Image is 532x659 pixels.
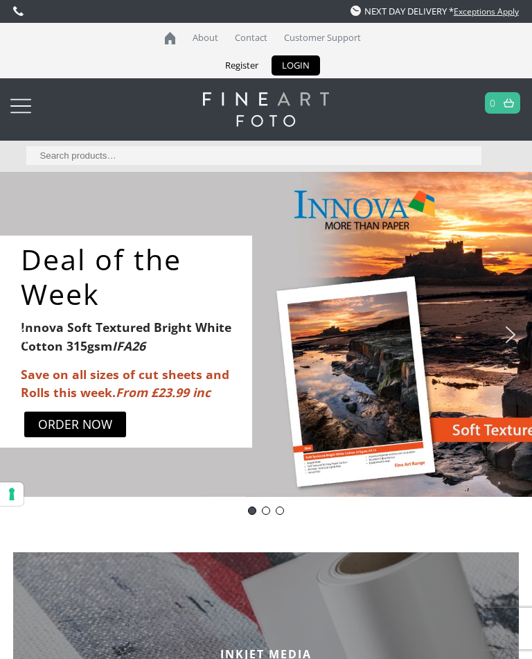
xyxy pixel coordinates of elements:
[10,324,33,346] img: previous arrow
[13,6,24,16] img: phone.svg
[276,507,284,515] div: pinch book
[454,6,519,17] a: Exceptions Apply
[215,55,269,76] a: Register
[490,93,496,113] a: 0
[203,92,328,127] img: logo-white.svg
[24,412,126,437] a: ORDER NOW
[38,415,112,433] div: ORDER NOW
[277,23,368,53] a: Customer Support
[245,504,287,518] div: Choose slide to display.
[21,364,242,401] p: Save on all sizes of cut sheets and Rolls this week.
[351,5,447,17] span: NEXT DAY DELIVERY
[504,98,514,107] img: basket.svg
[186,23,225,53] a: About
[499,324,522,346] img: next arrow
[351,6,361,16] img: time.svg
[21,243,242,311] a: Deal of the Week
[112,337,145,353] i: IFA26
[248,507,256,515] div: DOTD-Innova IFA26
[228,23,274,53] a: Contact
[262,507,270,515] div: Innova-general
[26,146,481,165] input: Search products…
[21,319,231,353] b: Innova Soft Textured Bright White Cotton 315gsm
[116,384,211,401] i: From £23.99 inc
[272,55,320,76] a: LOGIN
